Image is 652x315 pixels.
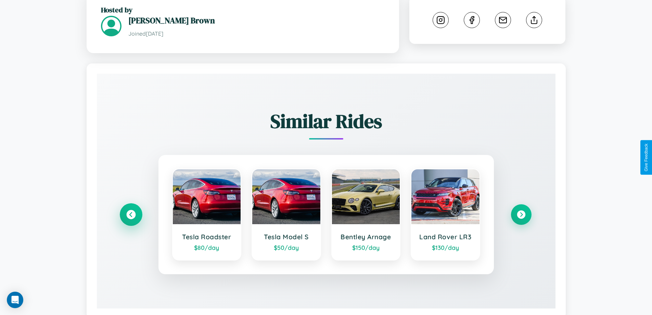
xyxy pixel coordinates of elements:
h3: Land Rover LR3 [418,233,473,241]
h3: Bentley Arnage [339,233,393,241]
h3: Tesla Model S [259,233,314,241]
h2: Similar Rides [121,108,532,134]
div: Give Feedback [644,144,649,171]
a: Land Rover LR3$130/day [411,169,480,261]
a: Tesla Roadster$80/day [172,169,242,261]
div: $ 80 /day [180,244,234,251]
a: Tesla Model S$50/day [252,169,321,261]
p: Joined [DATE] [128,29,385,39]
h3: Tesla Roadster [180,233,234,241]
div: Open Intercom Messenger [7,292,23,308]
h3: [PERSON_NAME] Brown [128,15,385,26]
div: $ 130 /day [418,244,473,251]
h2: Hosted by [101,5,385,15]
a: Bentley Arnage$150/day [331,169,401,261]
div: $ 50 /day [259,244,314,251]
div: $ 150 /day [339,244,393,251]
